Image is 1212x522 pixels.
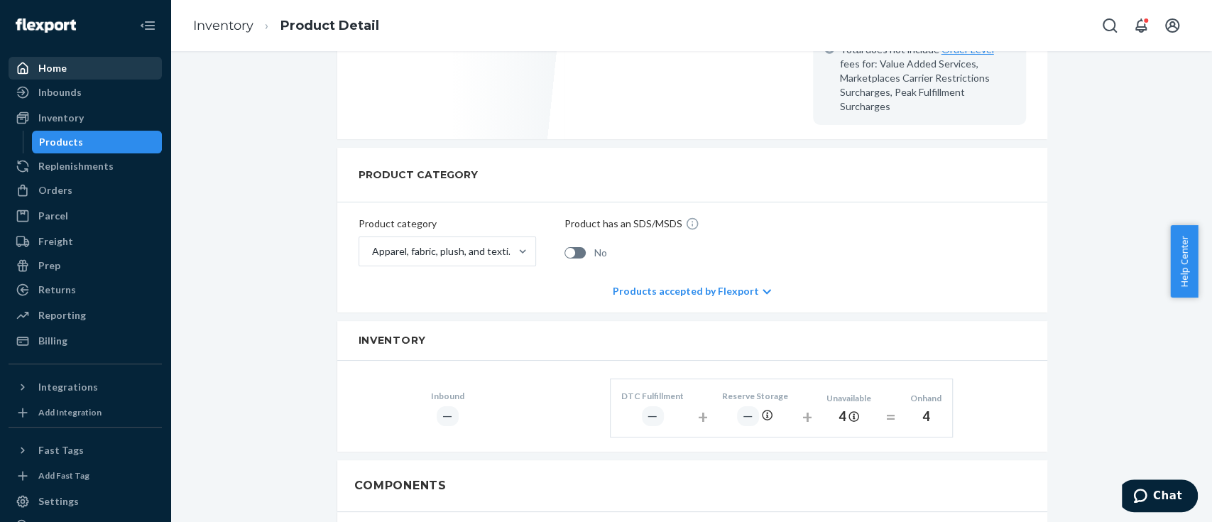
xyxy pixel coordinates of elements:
[38,443,84,457] div: Fast Tags
[437,406,459,425] div: ―
[38,209,68,223] div: Parcel
[38,334,67,348] div: Billing
[826,392,871,404] div: Unavailable
[9,404,162,421] a: Add Integration
[1096,11,1124,40] button: Open Search Box
[182,5,391,47] ol: breadcrumbs
[38,308,86,322] div: Reporting
[9,57,162,80] a: Home
[941,43,994,55] a: Order Level
[38,469,89,482] div: Add Fast Tag
[9,107,162,129] a: Inventory
[38,406,102,418] div: Add Integration
[372,244,517,259] div: Apparel, fabric, plush, and textiles
[698,404,708,430] div: +
[354,477,447,494] h2: Components
[38,234,73,249] div: Freight
[910,392,941,404] div: Onhand
[133,11,162,40] button: Close Navigation
[38,61,67,75] div: Home
[9,490,162,513] a: Settings
[885,404,896,430] div: =
[1170,225,1198,298] button: Help Center
[9,155,162,178] a: Replenishments
[38,159,114,173] div: Replenishments
[564,217,682,231] p: Product has an SDS/MSDS
[39,135,83,149] div: Products
[9,304,162,327] a: Reporting
[193,18,253,33] a: Inventory
[371,244,372,259] input: Apparel, fabric, plush, and textiles
[38,283,76,297] div: Returns
[9,205,162,227] a: Parcel
[16,18,76,33] img: Flexport logo
[359,217,536,231] p: Product category
[1122,479,1198,515] iframe: Opens a widget where you can chat to one of our agents
[737,406,759,425] div: ―
[9,81,162,104] a: Inbounds
[642,406,664,425] div: ―
[38,183,72,197] div: Orders
[359,335,1026,346] h2: Inventory
[802,404,812,430] div: +
[38,259,60,273] div: Prep
[9,467,162,484] a: Add Fast Tag
[9,439,162,462] button: Fast Tags
[826,408,871,426] div: 4
[431,390,464,402] div: Inbound
[38,494,79,509] div: Settings
[359,162,478,187] h2: PRODUCT CATEGORY
[9,179,162,202] a: Orders
[722,390,788,402] div: Reserve Storage
[9,330,162,352] a: Billing
[38,111,84,125] div: Inventory
[1158,11,1186,40] button: Open account menu
[9,230,162,253] a: Freight
[38,85,82,99] div: Inbounds
[9,254,162,277] a: Prep
[840,43,1015,114] span: Total does not include fees for: Value Added Services, Marketplaces Carrier Restrictions Surcharg...
[9,278,162,301] a: Returns
[280,18,379,33] a: Product Detail
[621,390,684,402] div: DTC Fulfillment
[1127,11,1155,40] button: Open notifications
[613,270,771,312] div: Products accepted by Flexport
[910,408,941,426] div: 4
[38,380,98,394] div: Integrations
[594,246,607,260] span: No
[9,376,162,398] button: Integrations
[32,131,163,153] a: Products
